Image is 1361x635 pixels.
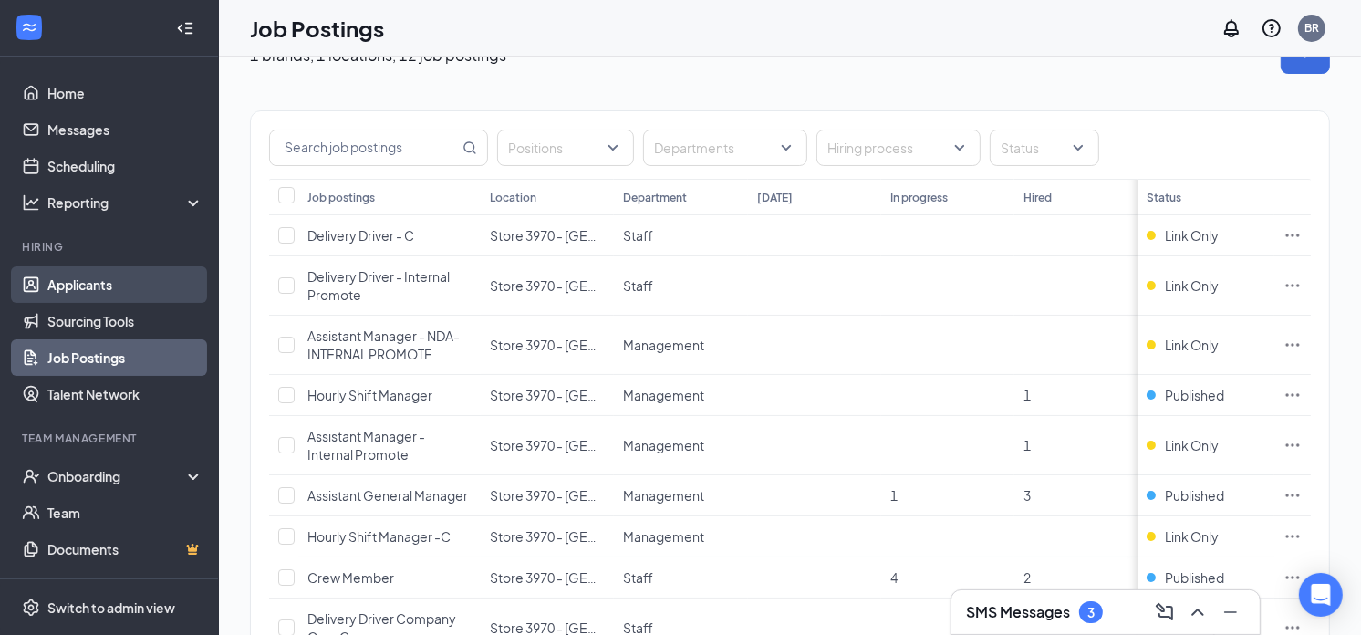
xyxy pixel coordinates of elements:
[47,75,203,111] a: Home
[1216,598,1245,627] button: Minimize
[1014,179,1148,215] th: Hired
[1261,17,1283,39] svg: QuestionInfo
[22,193,40,212] svg: Analysis
[1138,179,1274,215] th: Status
[614,557,747,599] td: Staff
[307,328,460,362] span: Assistant Manager - NDA- INTERNAL PROMOTE
[1165,276,1219,295] span: Link Only
[1283,276,1302,295] svg: Ellipses
[481,475,614,516] td: Store 3970 - Cedar City
[623,437,704,453] span: Management
[614,215,747,256] td: Staff
[22,431,200,446] div: Team Management
[481,316,614,375] td: Store 3970 - Cedar City
[1304,20,1319,36] div: BR
[1023,487,1031,504] span: 3
[1283,386,1302,404] svg: Ellipses
[614,256,747,316] td: Staff
[307,190,375,205] div: Job postings
[481,516,614,557] td: Store 3970 - Cedar City
[614,516,747,557] td: Management
[623,227,653,244] span: Staff
[1165,336,1219,354] span: Link Only
[623,487,704,504] span: Management
[47,599,175,617] div: Switch to admin view
[490,437,698,453] span: Store 3970 - [GEOGRAPHIC_DATA]
[1221,17,1242,39] svg: Notifications
[22,467,40,485] svg: UserCheck
[614,316,747,375] td: Management
[481,256,614,316] td: Store 3970 - Cedar City
[462,141,477,155] svg: MagnifyingGlass
[490,190,536,205] div: Location
[20,18,38,36] svg: WorkstreamLogo
[1165,568,1224,587] span: Published
[1283,568,1302,587] svg: Ellipses
[1165,386,1224,404] span: Published
[47,111,203,148] a: Messages
[614,475,747,516] td: Management
[1183,598,1212,627] button: ChevronUp
[47,266,203,303] a: Applicants
[47,494,203,531] a: Team
[1023,569,1031,586] span: 2
[490,337,698,353] span: Store 3970 - [GEOGRAPHIC_DATA]
[1283,527,1302,546] svg: Ellipses
[1154,601,1176,623] svg: ComposeMessage
[47,567,203,604] a: SurveysCrown
[307,487,468,504] span: Assistant General Manager
[1220,601,1242,623] svg: Minimize
[490,387,698,403] span: Store 3970 - [GEOGRAPHIC_DATA]
[1283,436,1302,454] svg: Ellipses
[1165,486,1224,505] span: Published
[176,19,194,37] svg: Collapse
[623,569,653,586] span: Staff
[307,569,394,586] span: Crew Member
[47,531,203,567] a: DocumentsCrown
[481,416,614,475] td: Store 3970 - Cedar City
[47,467,188,485] div: Onboarding
[1087,605,1095,620] div: 3
[623,387,704,403] span: Management
[22,239,200,255] div: Hiring
[250,13,384,44] h1: Job Postings
[47,339,203,376] a: Job Postings
[1165,436,1219,454] span: Link Only
[47,376,203,412] a: Talent Network
[481,557,614,599] td: Store 3970 - Cedar City
[307,227,414,244] span: Delivery Driver - C
[307,387,432,403] span: Hourly Shift Manager
[490,277,698,294] span: Store 3970 - [GEOGRAPHIC_DATA]
[890,487,898,504] span: 1
[1150,598,1179,627] button: ComposeMessage
[966,602,1070,622] h3: SMS Messages
[47,148,203,184] a: Scheduling
[47,193,204,212] div: Reporting
[623,528,704,545] span: Management
[623,277,653,294] span: Staff
[1283,486,1302,505] svg: Ellipses
[490,528,698,545] span: Store 3970 - [GEOGRAPHIC_DATA]
[1283,336,1302,354] svg: Ellipses
[1187,601,1209,623] svg: ChevronUp
[1023,387,1031,403] span: 1
[270,130,459,165] input: Search job postings
[307,428,425,463] span: Assistant Manager - Internal Promote
[623,190,687,205] div: Department
[881,179,1014,215] th: In progress
[614,416,747,475] td: Management
[481,215,614,256] td: Store 3970 - Cedar City
[1299,573,1343,617] div: Open Intercom Messenger
[1165,226,1219,245] span: Link Only
[47,303,203,339] a: Sourcing Tools
[481,375,614,416] td: Store 3970 - Cedar City
[307,268,450,303] span: Delivery Driver - Internal Promote
[490,569,698,586] span: Store 3970 - [GEOGRAPHIC_DATA]
[307,528,451,545] span: Hourly Shift Manager -C
[614,375,747,416] td: Management
[1283,226,1302,245] svg: Ellipses
[22,599,40,617] svg: Settings
[623,337,704,353] span: Management
[490,227,698,244] span: Store 3970 - [GEOGRAPHIC_DATA]
[890,569,898,586] span: 4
